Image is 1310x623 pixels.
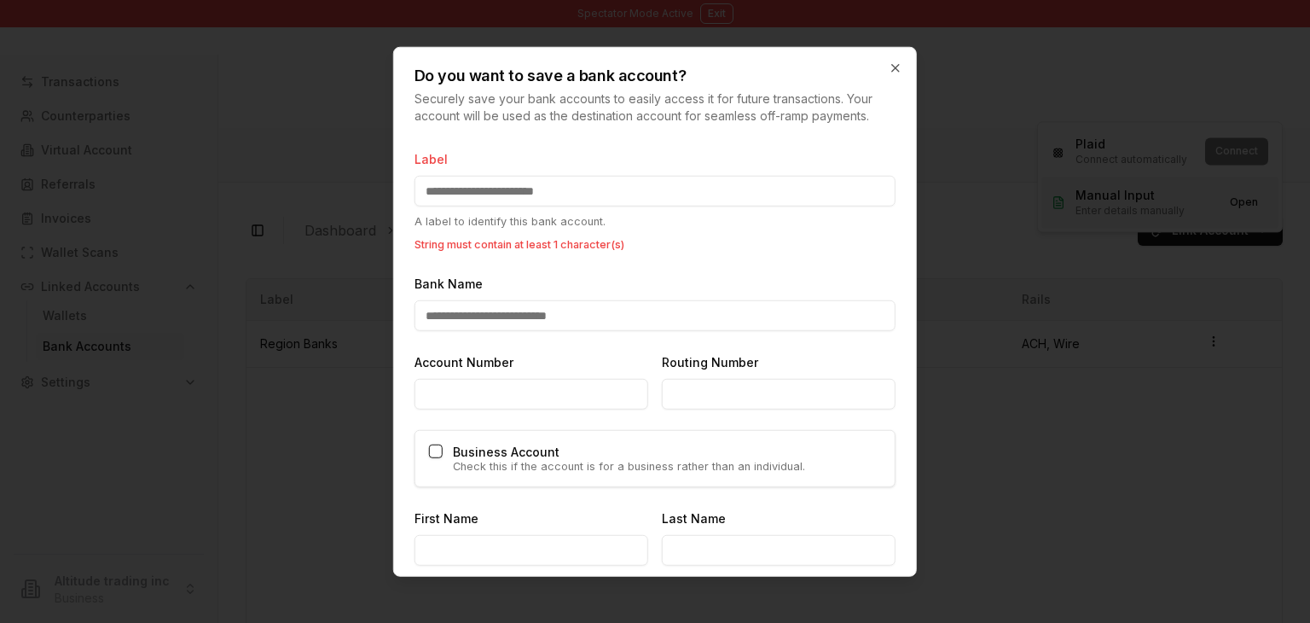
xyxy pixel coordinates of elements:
p: String must contain at least 1 character(s) [414,236,896,253]
label: Routing Number [662,355,758,370]
label: Label [414,152,448,166]
label: Business Account [453,445,559,459]
p: Check this if the account is for a business rather than an individual. [453,462,805,473]
label: Bank Name [414,277,483,291]
p: Securely save your bank accounts to easily access it for future transactions. Your account will b... [414,90,896,125]
label: Account Number [414,355,513,370]
p: A label to identify this bank account. [414,213,896,230]
h2: Do you want to save a bank account? [414,68,896,84]
label: First Name [414,511,478,526]
label: Last Name [662,511,726,526]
